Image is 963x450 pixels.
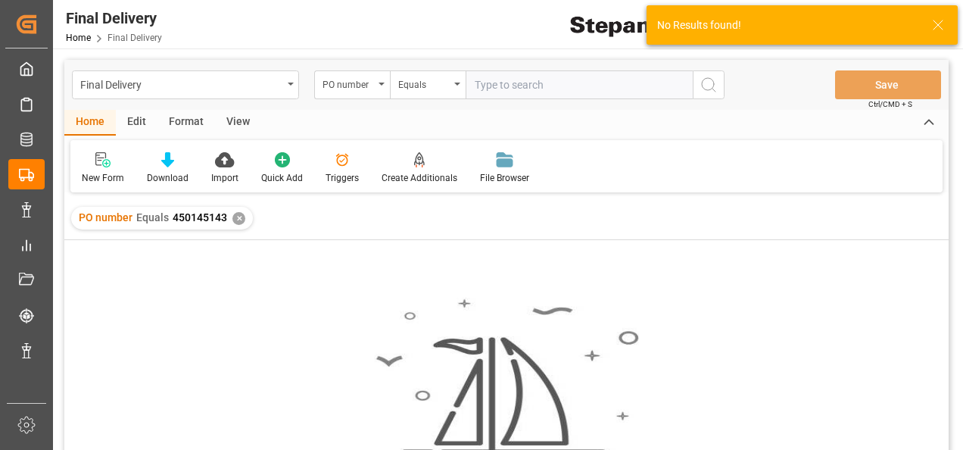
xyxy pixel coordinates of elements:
div: File Browser [480,171,529,185]
span: Equals [136,211,169,223]
div: Format [157,110,215,136]
div: Download [147,171,189,185]
span: Ctrl/CMD + S [868,98,912,110]
button: open menu [390,70,466,99]
div: No Results found! [657,17,918,33]
div: New Form [82,171,124,185]
div: ✕ [232,212,245,225]
div: View [215,110,261,136]
div: Home [64,110,116,136]
img: Stepan_Company_logo.svg.png_1713531530.png [570,11,681,38]
button: Save [835,70,941,99]
a: Home [66,33,91,43]
span: 450145143 [173,211,227,223]
div: Equals [398,74,450,92]
button: open menu [314,70,390,99]
div: PO number [323,74,374,92]
div: Final Delivery [80,74,282,93]
div: Quick Add [261,171,303,185]
div: Edit [116,110,157,136]
div: Create Additionals [382,171,457,185]
input: Type to search [466,70,693,99]
button: open menu [72,70,299,99]
span: PO number [79,211,132,223]
div: Final Delivery [66,7,162,30]
div: Triggers [326,171,359,185]
button: search button [693,70,725,99]
div: Import [211,171,238,185]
